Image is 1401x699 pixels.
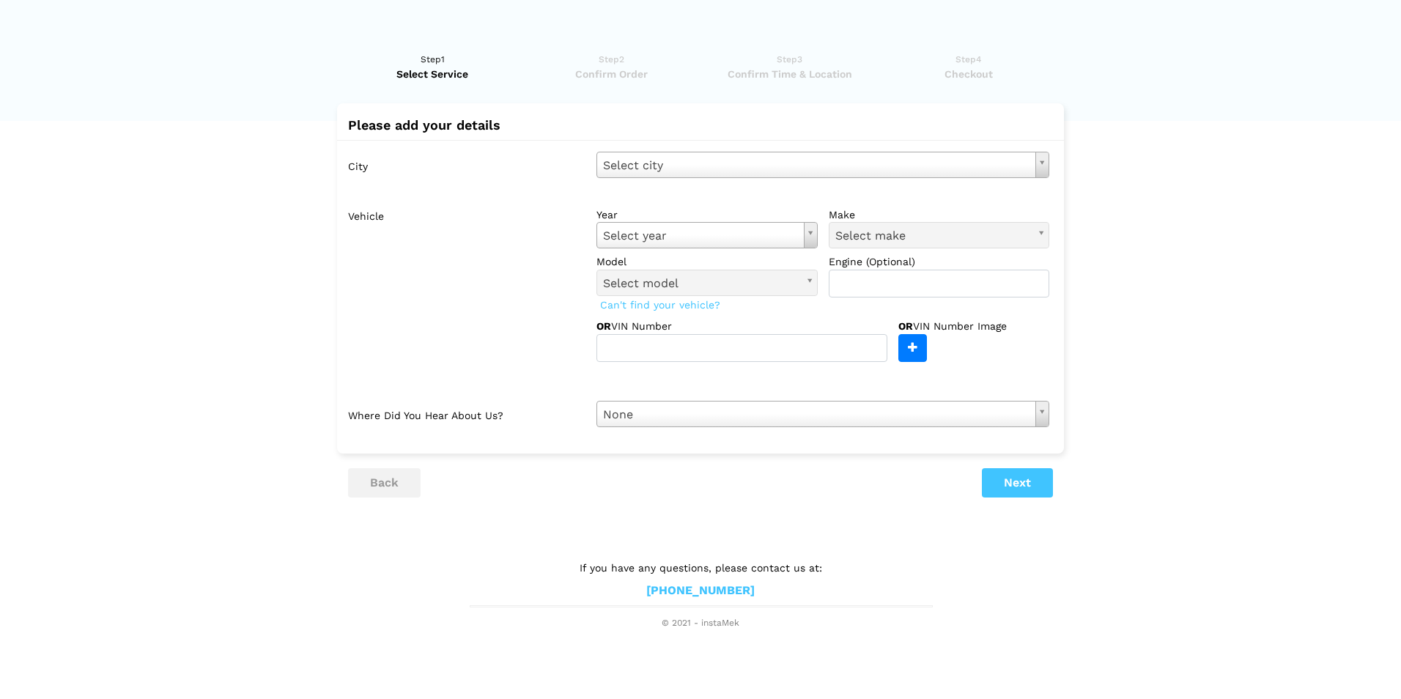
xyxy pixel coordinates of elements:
[596,152,1049,178] a: Select city
[596,295,724,314] span: Can't find your vehicle?
[705,52,874,81] a: Step3
[646,583,755,599] a: [PHONE_NUMBER]
[982,468,1053,498] button: Next
[603,156,1030,175] span: Select city
[596,207,818,222] label: year
[596,254,818,269] label: model
[470,560,931,576] p: If you have any questions, please contact us at:
[596,270,818,296] a: Select model
[596,319,717,333] label: VIN Number
[470,618,931,629] span: © 2021 - instaMek
[348,118,1053,133] h2: Please add your details
[348,52,517,81] a: Step1
[603,405,1030,424] span: None
[705,67,874,81] span: Confirm Time & Location
[527,67,696,81] span: Confirm Order
[835,226,1030,245] span: Select make
[348,468,421,498] button: back
[348,401,585,427] label: Where did you hear about us?
[603,226,798,245] span: Select year
[596,222,818,248] a: Select year
[596,401,1049,427] a: None
[829,207,1050,222] label: make
[348,152,585,178] label: City
[348,67,517,81] span: Select Service
[596,320,611,332] strong: OR
[829,254,1050,269] label: Engine (Optional)
[829,222,1050,248] a: Select make
[884,52,1053,81] a: Step4
[898,320,913,332] strong: OR
[527,52,696,81] a: Step2
[884,67,1053,81] span: Checkout
[348,201,585,362] label: Vehicle
[603,274,798,293] span: Select model
[898,319,1038,333] label: VIN Number Image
